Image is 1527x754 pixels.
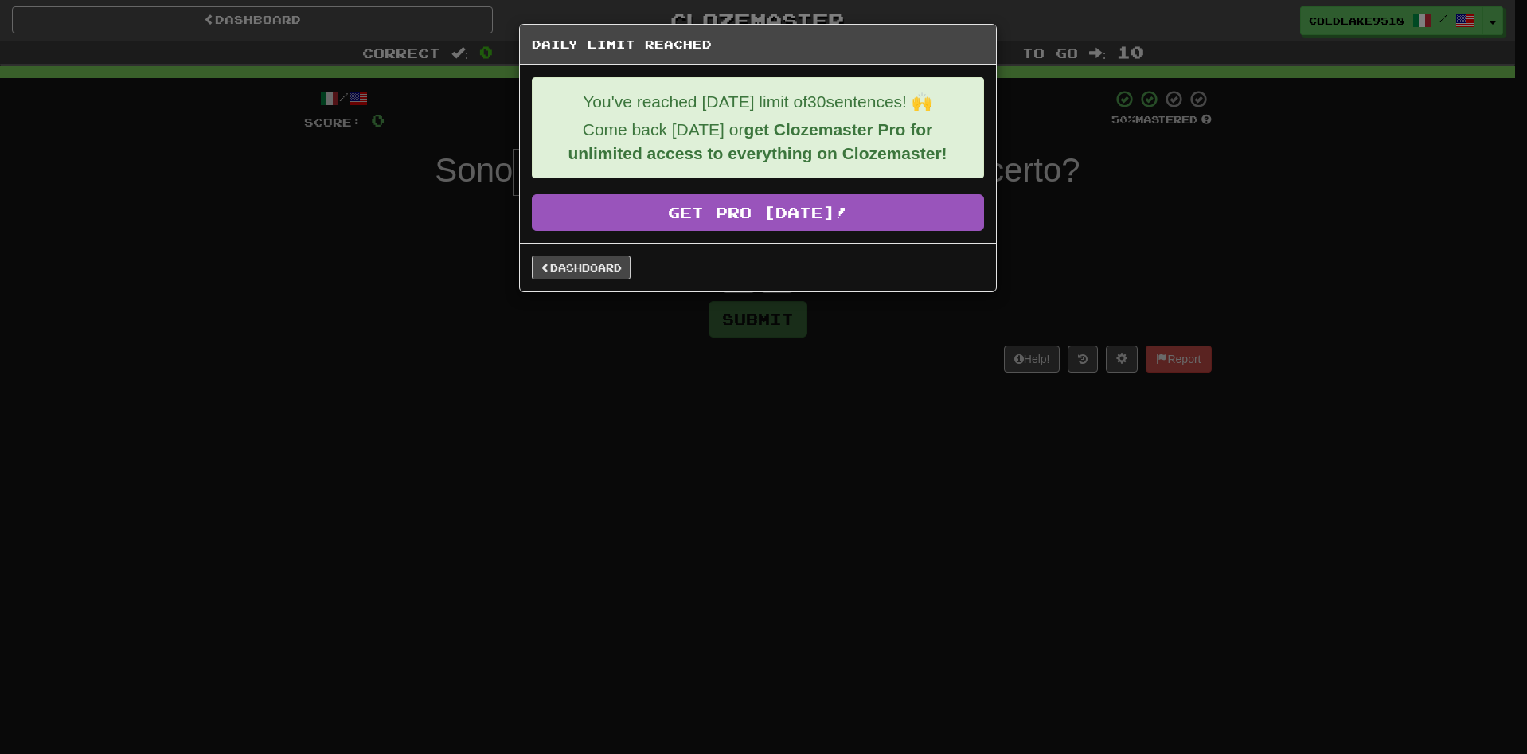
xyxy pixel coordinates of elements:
[532,256,631,279] a: Dashboard
[545,90,971,114] p: You've reached [DATE] limit of 30 sentences! 🙌
[545,118,971,166] p: Come back [DATE] or
[568,120,947,162] strong: get Clozemaster Pro for unlimited access to everything on Clozemaster!
[532,194,984,231] a: Get Pro [DATE]!
[532,37,984,53] h5: Daily Limit Reached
